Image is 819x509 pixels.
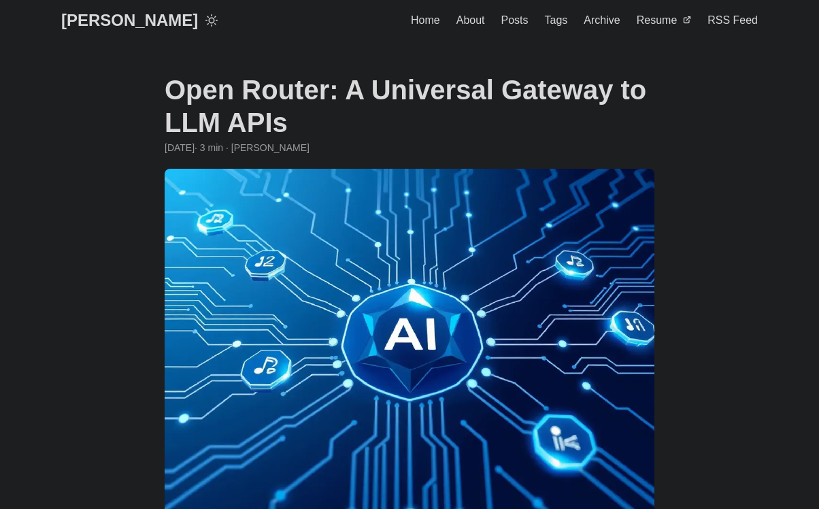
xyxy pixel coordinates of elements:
span: About [456,14,485,26]
span: RSS Feed [707,14,758,26]
span: Home [411,14,440,26]
span: Resume [637,14,678,26]
h1: Open Router: A Universal Gateway to LLM APIs [165,73,654,139]
span: Posts [501,14,529,26]
div: · 3 min · [PERSON_NAME] [165,140,654,155]
span: Tags [545,14,568,26]
span: 2025-01-11 10:00:00 +0000 UTC [165,140,195,155]
span: Archive [584,14,620,26]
